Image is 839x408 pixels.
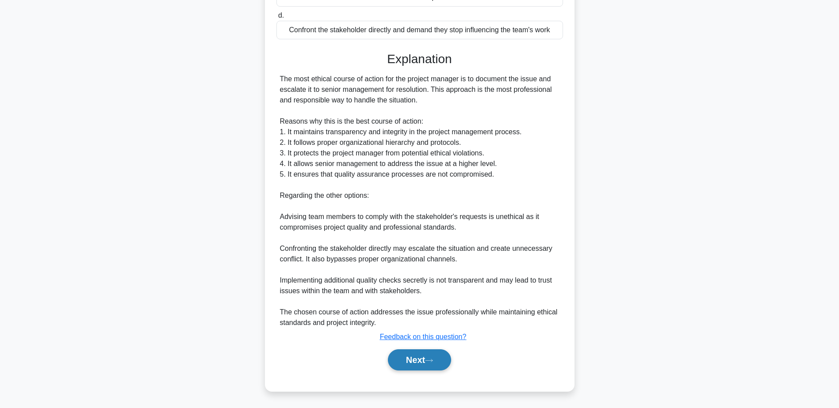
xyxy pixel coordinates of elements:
div: The most ethical course of action for the project manager is to document the issue and escalate i... [280,74,559,328]
h3: Explanation [282,52,558,67]
a: Feedback on this question? [380,333,467,340]
div: Confront the stakeholder directly and demand they stop influencing the team's work [276,21,563,39]
button: Next [388,349,451,370]
span: d. [278,11,284,19]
